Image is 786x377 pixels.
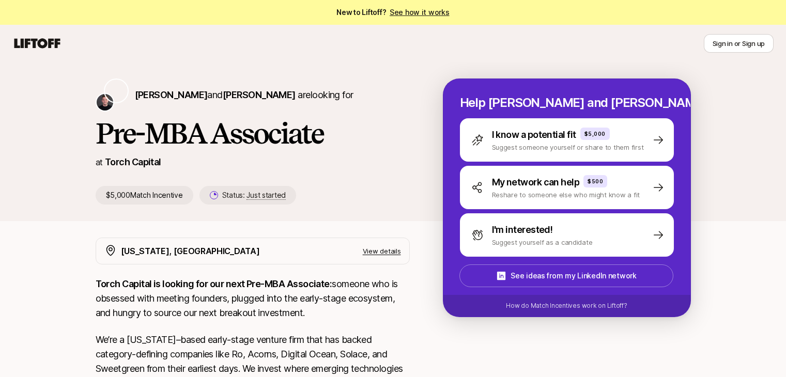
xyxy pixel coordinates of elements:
p: Suggest yourself as a candidate [492,237,593,247]
span: [PERSON_NAME] [135,89,208,100]
p: Help [PERSON_NAME] and [PERSON_NAME] hire [460,96,674,110]
p: Reshare to someone else who might know a fit [492,190,640,200]
p: My network can help [492,175,580,190]
p: See ideas from my LinkedIn network [511,270,636,282]
p: I know a potential fit [492,128,576,142]
button: Sign in or Sign up [704,34,774,53]
p: $5,000 [584,130,606,138]
span: and [207,89,295,100]
p: $500 [588,177,603,185]
p: at [96,155,103,169]
p: $5,000 Match Incentive [96,186,193,205]
a: See how it works [390,8,450,17]
p: I'm interested! [492,223,553,237]
span: Just started [246,191,286,200]
span: [PERSON_NAME] [223,89,296,100]
p: View details [363,246,401,256]
p: Suggest someone yourself or share to them first [492,142,644,152]
span: New to Liftoff? [336,6,449,19]
p: [US_STATE], [GEOGRAPHIC_DATA] [121,244,260,258]
a: Torch Capital [105,156,161,167]
h1: Pre-MBA Associate [96,118,410,149]
p: are looking for [135,88,353,102]
button: See ideas from my LinkedIn network [459,264,673,287]
p: How do Match Incentives work on Liftoff? [506,301,627,310]
img: Christopher Harper [97,94,113,111]
p: someone who is obsessed with meeting founders, plugged into the early-stage ecosystem, and hungry... [96,277,410,320]
strong: Torch Capital is looking for our next Pre-MBA Associate: [96,278,332,289]
p: Status: [222,189,286,201]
